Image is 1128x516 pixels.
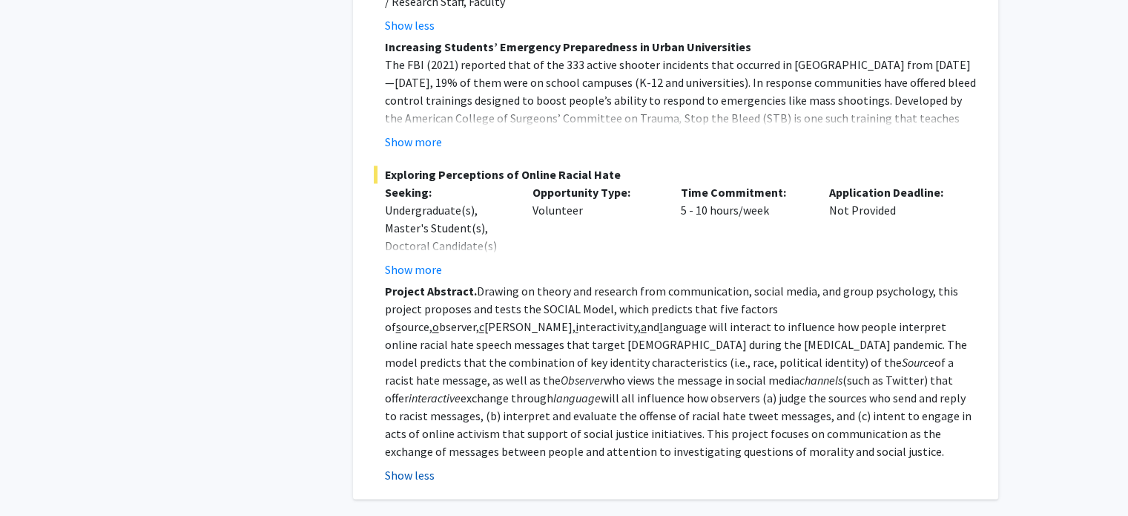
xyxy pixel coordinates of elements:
button: Show more [385,133,442,151]
strong: Project Abstract. [385,284,477,298]
u: s [396,319,401,334]
em: , [679,111,682,125]
u: i [575,319,578,334]
em: Observer [561,373,604,388]
button: Show more [385,261,442,278]
strong: Increasing Students’ Emergency Preparedness in Urban Universities [385,39,751,54]
u: l [659,319,663,334]
div: Volunteer [521,183,670,278]
p: Time Commitment: [681,183,807,201]
p: Drawing on theory and research from communication, social media, and group psychology, this proje... [385,282,977,460]
button: Show less [385,466,435,484]
p: Opportunity Type: [532,183,659,201]
u: c [479,319,484,334]
div: Undergraduate(s), Master's Student(s), Doctoral Candidate(s) (PhD, MD, DMD, PharmD, etc.), Faculty [385,201,511,290]
u: a [641,319,647,334]
em: channels [799,373,842,388]
div: 5 - 10 hours/week [670,183,818,278]
p: Seeking: [385,183,511,201]
button: Show less [385,16,435,34]
p: Application Deadline: [829,183,955,201]
em: interactive [409,391,461,405]
p: The FBI (2021) reported that of the 333 active shooter incidents that occurred in [GEOGRAPHIC_DAT... [385,56,977,216]
span: Exploring Perceptions of Online Racial Hate [374,166,977,183]
div: Not Provided [818,183,966,278]
em: Source [902,355,934,370]
u: o [432,319,439,334]
em: language [553,391,601,405]
iframe: Chat [11,449,63,505]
